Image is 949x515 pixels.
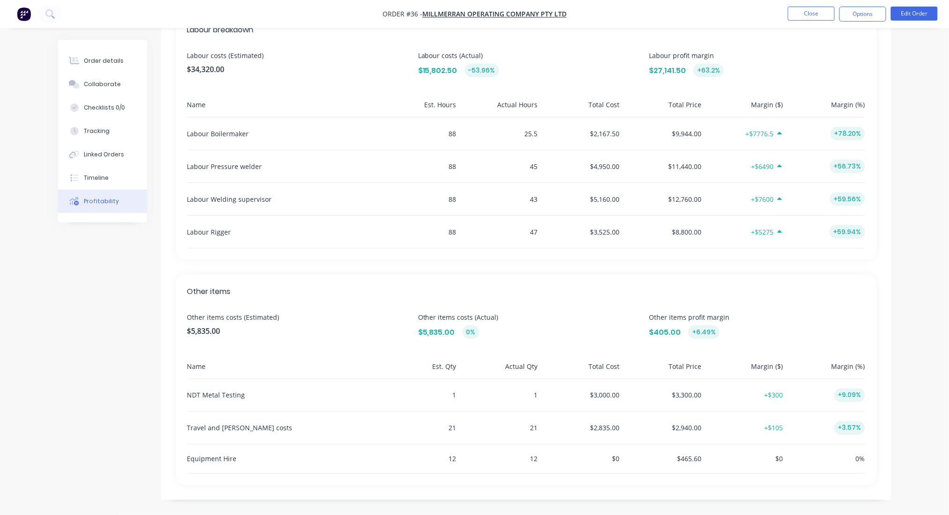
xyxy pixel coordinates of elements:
[187,51,403,60] span: Labour costs (Estimated)
[187,325,403,337] span: $5,835.00
[58,166,147,190] button: Timeline
[460,100,538,117] div: Actual Hours
[187,24,865,36] span: Labour breakdown
[460,412,538,444] div: 21
[84,150,124,159] div: Linked Orders
[460,118,538,150] div: 25.5
[378,118,456,150] div: 88
[84,103,125,112] div: Checklists 0/0
[460,216,538,248] div: 47
[17,7,31,21] img: Factory
[542,118,620,150] div: $2,167.50
[378,379,456,412] div: 1
[746,129,783,138] span: +$7776.5
[378,183,456,215] div: 88
[624,216,702,248] div: $8,800.00
[839,7,886,22] button: Options
[187,150,375,183] div: Labour Pressure welder
[187,312,403,322] span: Other items costs (Estimated)
[418,327,455,338] span: $5,835.00
[58,119,147,143] button: Tracking
[542,183,620,215] div: $5,160.00
[378,361,456,379] div: Est. Qty
[187,379,375,412] div: NDT Metal Testing
[751,195,783,204] span: +$7600
[765,424,783,433] span: +$105
[649,51,865,60] span: Labour profit margin
[649,65,686,76] span: $27,141.50
[465,64,499,77] div: -53.96%
[378,412,456,444] div: 21
[460,150,538,183] div: 45
[187,118,375,150] div: Labour Boilermaker
[688,325,720,339] div: +6.49%
[751,194,783,204] button: +$7600
[460,379,538,412] div: 1
[460,361,538,379] div: Actual Qty
[751,162,783,171] button: +$6490
[830,225,865,239] div: +59.94%
[383,10,422,19] span: Order #36 -
[624,445,702,473] div: $465.60
[187,100,375,117] div: Name
[746,129,783,139] button: +$7776.5
[542,445,620,473] div: $0
[418,51,634,60] span: Labour costs (Actual)
[542,379,620,412] div: $3,000.00
[84,174,109,182] div: Timeline
[378,100,456,117] div: Est. Hours
[765,423,783,433] button: +$105
[187,412,375,444] div: Travel and [PERSON_NAME] costs
[788,7,835,21] button: Close
[58,190,147,213] button: Profitability
[84,127,110,135] div: Tracking
[693,64,724,77] div: +63.2%
[751,227,783,237] button: +$5275
[58,143,147,166] button: Linked Orders
[834,389,865,402] div: +9.09%
[624,412,702,444] div: $2,940.00
[624,100,702,117] div: Total Price
[542,412,620,444] div: $2,835.00
[787,361,865,379] div: Margin (%)
[378,216,456,248] div: 88
[84,80,121,88] div: Collaborate
[58,73,147,96] button: Collaborate
[830,192,865,206] div: +59.56%
[787,100,865,117] div: Margin (%)
[418,312,634,322] span: Other items costs (Actual)
[84,197,119,206] div: Profitability
[705,100,783,117] div: Margin ($)
[624,361,702,379] div: Total Price
[187,64,403,75] span: $34,320.00
[378,150,456,183] div: 88
[460,445,538,473] div: 12
[830,160,865,173] div: +56.73%
[187,183,375,215] div: Labour Welding supervisor
[834,421,865,435] div: +3.57%
[187,361,375,379] div: Name
[542,361,620,379] div: Total Cost
[187,216,375,248] div: Labour Rigger
[765,391,783,400] span: +$300
[787,445,865,473] div: 0%
[422,10,566,19] a: Millmerran Operating Company Pty Ltd
[705,445,783,473] div: $0
[463,325,479,339] div: 0%
[649,327,681,338] span: $405.00
[58,49,147,73] button: Order details
[624,150,702,183] div: $11,440.00
[891,7,938,21] button: Edit Order
[187,445,375,473] div: Equipment Hire
[624,118,702,150] div: $9,944.00
[542,100,620,117] div: Total Cost
[624,183,702,215] div: $12,760.00
[460,183,538,215] div: 43
[187,286,865,297] span: Other items
[624,379,702,412] div: $3,300.00
[705,361,783,379] div: Margin ($)
[418,65,457,76] span: $15,802.50
[542,150,620,183] div: $4,950.00
[84,57,124,65] div: Order details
